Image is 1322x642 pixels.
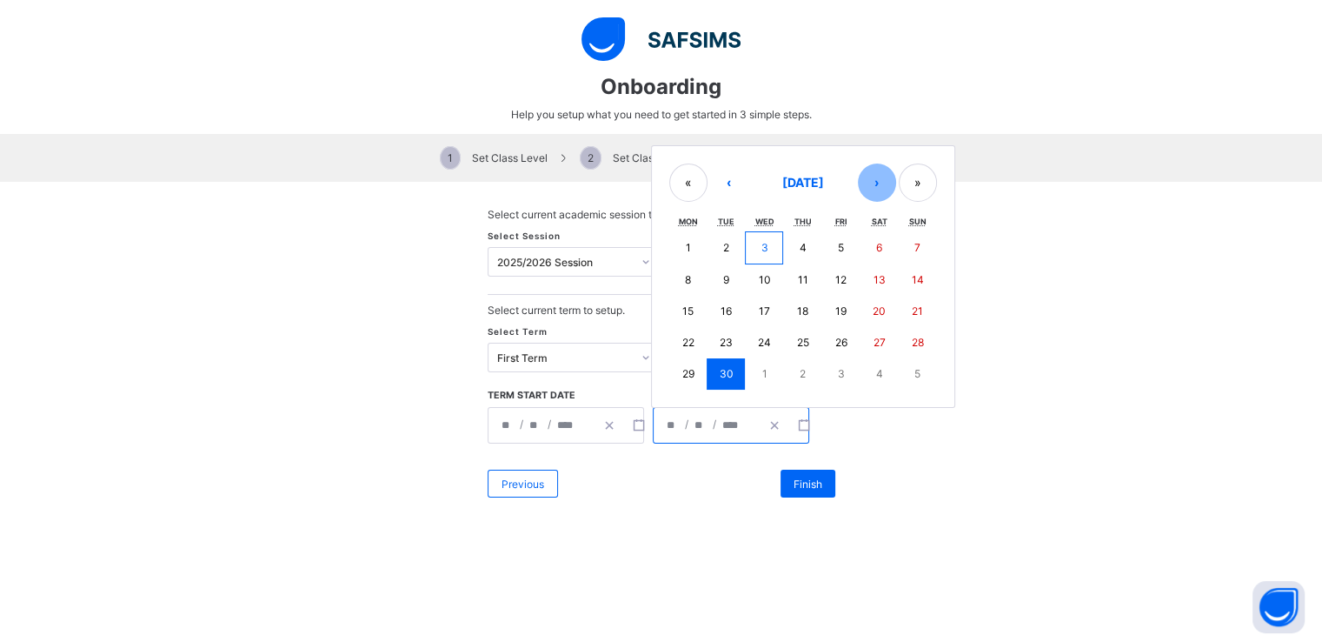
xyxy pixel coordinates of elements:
[794,217,811,226] abbr: Thursday
[488,390,575,401] span: Term Start Date
[669,327,708,358] button: September 22, 2025
[669,296,708,327] button: September 15, 2025
[723,241,729,254] abbr: September 2, 2025
[834,217,847,226] abbr: Friday
[898,264,936,296] button: September 14, 2025
[581,17,741,61] img: logo
[871,217,887,226] abbr: Saturday
[873,273,885,286] abbr: September 13, 2025
[860,231,898,264] button: September 6, 2025
[898,327,936,358] button: September 28, 2025
[669,264,708,296] button: September 8, 2025
[860,296,898,327] button: September 20, 2025
[799,241,806,254] abbr: September 4, 2025
[745,358,783,390] button: October 1, 2025
[858,164,896,202] button: ›
[580,146,601,170] span: 2
[908,217,926,226] abbr: Sunday
[707,296,745,327] button: September 16, 2025
[898,358,936,390] button: October 5, 2025
[745,296,783,327] button: September 17, 2025
[797,304,808,318] abbr: September 18, 2025
[710,164,748,202] button: ‹
[821,231,860,264] button: September 5, 2025
[873,304,886,318] abbr: September 20, 2025
[678,217,697,226] abbr: Monday
[488,304,625,317] span: Select current term to setup.
[440,146,461,170] span: 1
[761,241,767,254] abbr: September 3, 2025
[899,164,937,202] button: »
[759,304,770,318] abbr: September 17, 2025
[497,351,633,364] div: First Term
[914,367,920,380] abbr: October 5, 2025
[783,296,821,327] button: September 18, 2025
[669,231,708,264] button: September 1, 2025
[1252,581,1305,633] button: Open asap
[876,241,882,254] abbr: September 6, 2025
[601,74,721,99] span: Onboarding
[911,336,923,349] abbr: September 28, 2025
[488,231,561,241] span: Select Session
[873,336,885,349] abbr: September 27, 2025
[488,326,548,337] span: Select Term
[821,358,860,390] button: October 3, 2025
[723,273,729,286] abbr: September 9, 2025
[745,327,783,358] button: September 24, 2025
[898,231,936,264] button: September 7, 2025
[685,241,690,254] abbr: September 1, 2025
[834,336,847,349] abbr: September 26, 2025
[821,296,860,327] button: September 19, 2025
[682,304,694,318] abbr: September 15, 2025
[783,358,821,390] button: October 2, 2025
[511,108,812,121] span: Help you setup what you need to get started in 3 simple steps.
[580,151,686,164] span: Set Class Arms
[797,273,807,286] abbr: September 11, 2025
[794,478,822,491] span: Finish
[720,336,733,349] abbr: September 23, 2025
[707,327,745,358] button: September 23, 2025
[488,208,690,221] span: Select current academic session to setup.
[711,417,718,431] span: /
[754,217,774,226] abbr: Wednesday
[837,367,844,380] abbr: October 3, 2025
[761,367,767,380] abbr: October 1, 2025
[745,231,783,264] button: September 3, 2025
[898,296,936,327] button: September 21, 2025
[751,164,855,202] button: [DATE]
[758,336,771,349] abbr: September 24, 2025
[860,264,898,296] button: September 13, 2025
[683,417,690,431] span: /
[860,358,898,390] button: October 4, 2025
[440,151,548,164] span: Set Class Level
[707,264,745,296] button: September 9, 2025
[782,175,824,190] span: [DATE]
[497,256,633,269] div: 2025/2026 Session
[875,367,882,380] abbr: October 4, 2025
[518,417,525,431] span: /
[911,273,923,286] abbr: September 14, 2025
[800,367,806,380] abbr: October 2, 2025
[835,273,847,286] abbr: September 12, 2025
[681,367,694,380] abbr: September 29, 2025
[758,273,770,286] abbr: September 10, 2025
[669,164,708,202] button: «
[745,264,783,296] button: September 10, 2025
[669,358,708,390] button: September 29, 2025
[783,264,821,296] button: September 11, 2025
[681,336,694,349] abbr: September 22, 2025
[912,304,923,318] abbr: September 21, 2025
[707,231,745,264] button: September 2, 2025
[719,367,733,380] abbr: September 30, 2025
[835,304,847,318] abbr: September 19, 2025
[838,241,844,254] abbr: September 5, 2025
[685,273,691,286] abbr: September 8, 2025
[546,417,553,431] span: /
[796,336,808,349] abbr: September 25, 2025
[783,327,821,358] button: September 25, 2025
[502,478,544,491] span: Previous
[721,304,732,318] abbr: September 16, 2025
[707,358,745,390] button: September 30, 2025
[718,217,734,226] abbr: Tuesday
[821,264,860,296] button: September 12, 2025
